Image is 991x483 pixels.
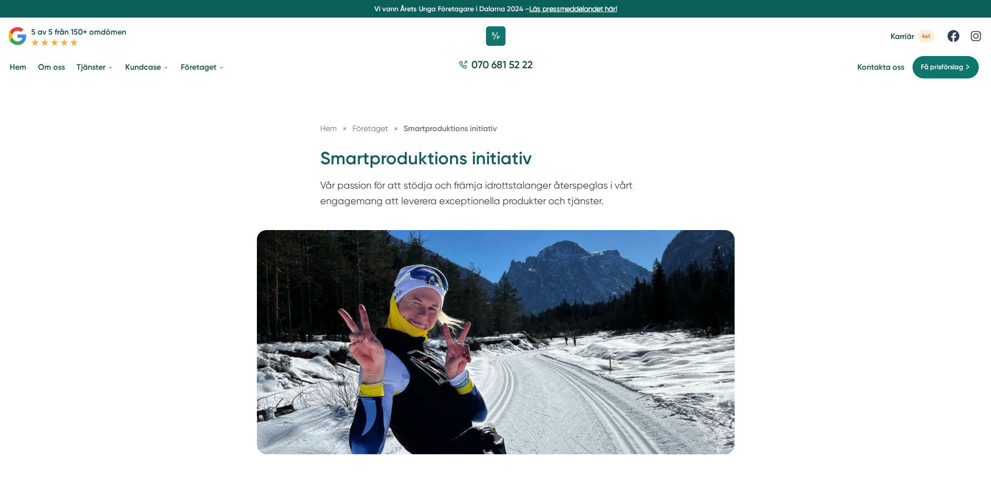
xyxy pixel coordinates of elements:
[36,55,67,79] a: Om oss
[31,26,126,38] p: 5 av 5 från 150+ omdömen
[320,178,671,213] p: Vår passion för att stödja och främja idrottstalanger återspeglas i vårt engagemang att leverera ...
[75,55,116,79] a: Tjänster
[471,58,533,72] span: 070 681 52 22
[857,62,904,72] a: Kontakta oss
[320,147,671,178] h1: Smartproduktions initiativ
[921,62,963,73] span: Få prisförslag
[257,230,735,454] img: Smartproduktions initiativ
[918,30,934,43] span: 4st
[343,122,347,135] span: »
[394,122,398,135] span: »
[455,58,537,77] a: 070 681 52 22
[891,30,934,43] a: Karriär 4st
[320,122,671,135] nav: Breadcrumb
[179,55,227,79] a: Företaget
[8,55,28,79] a: Hem
[891,32,914,41] span: Karriär
[404,124,497,133] a: Smartproduktions initiativ
[912,56,979,79] a: Få prisförslag
[352,124,388,133] span: Företaget
[320,124,337,133] a: Hem
[529,5,617,13] a: Läs pressmeddelandet här!
[352,124,390,133] a: Företaget
[4,4,987,14] p: Vi vann Årets Unga Företagare i Dalarna 2024 –
[123,55,171,79] a: Kundcase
